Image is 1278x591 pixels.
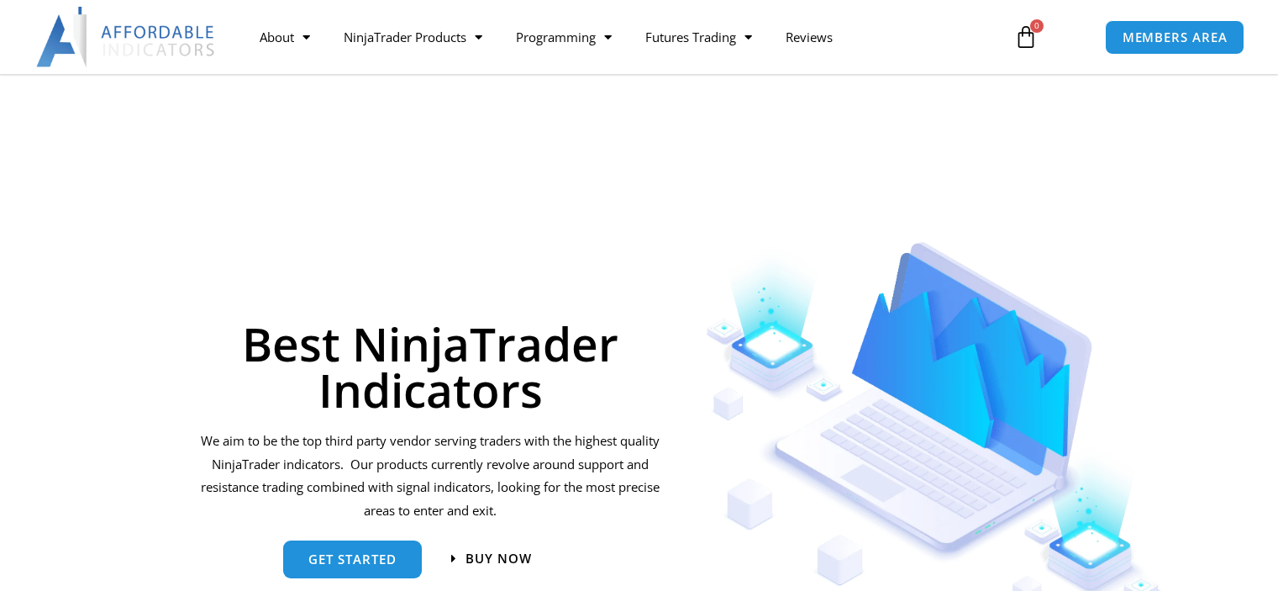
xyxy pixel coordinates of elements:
[451,552,532,565] a: Buy now
[499,18,628,56] a: Programming
[327,18,499,56] a: NinjaTrader Products
[465,552,532,565] span: Buy now
[243,18,327,56] a: About
[308,553,397,566] span: get started
[283,541,422,578] a: get started
[36,7,217,67] img: LogoAI | Affordable Indicators – NinjaTrader
[769,18,849,56] a: Reviews
[1030,19,1044,33] span: 0
[198,430,663,523] p: We aim to be the top third party vendor serving traders with the highest quality NinjaTrader indi...
[628,18,769,56] a: Futures Trading
[243,18,997,56] nav: Menu
[1105,20,1245,55] a: MEMBERS AREA
[1123,31,1228,44] span: MEMBERS AREA
[198,320,663,413] h1: Best NinjaTrader Indicators
[989,13,1063,61] a: 0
